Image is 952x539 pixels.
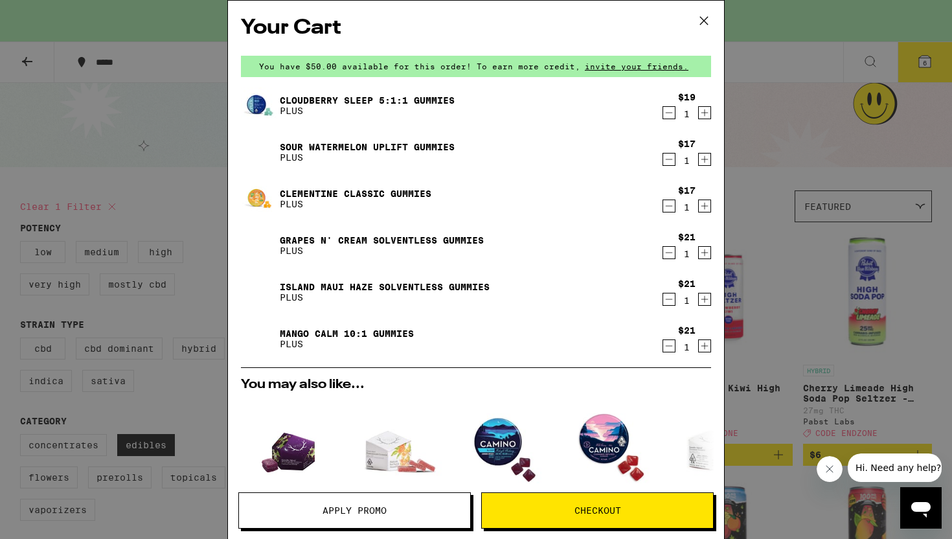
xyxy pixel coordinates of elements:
p: PLUS [280,199,431,209]
iframe: Button to launch messaging window [900,487,942,529]
img: WYLD - Strawberry 20:1 CBD:THC Gummies [671,398,768,495]
div: $17 [678,139,696,149]
h2: You may also like... [241,378,711,391]
p: PLUS [280,339,414,349]
img: Camino - Midnight Blueberry 5:1 Sleep Gummies [456,398,553,495]
button: Increment [698,246,711,259]
p: PLUS [280,292,490,303]
div: $21 [678,232,696,242]
button: Decrement [663,246,675,259]
button: Increment [698,106,711,119]
button: Decrement [663,153,675,166]
div: 1 [678,202,696,212]
p: PLUS [280,106,455,116]
a: Grapes n' Cream Solventless Gummies [280,235,484,246]
div: 1 [678,155,696,166]
div: 1 [678,342,696,352]
button: Increment [698,339,711,352]
button: Increment [698,153,711,166]
button: Decrement [663,106,675,119]
button: Checkout [481,492,714,529]
img: Mango CALM 10:1 Gummies [241,321,277,357]
a: Sour Watermelon UPLIFT Gummies [280,142,455,152]
a: Clementine CLASSIC Gummies [280,189,431,199]
img: Grapes n' Cream Solventless Gummies [241,227,277,264]
a: Island Maui Haze Solventless Gummies [280,282,490,292]
img: Clementine CLASSIC Gummies [241,181,277,217]
div: 1 [678,295,696,306]
div: 1 [678,109,696,119]
img: Island Maui Haze Solventless Gummies [241,274,277,310]
img: WYLD - Pomegranate 1:1 THC:CBD Gummies [348,398,446,495]
p: PLUS [280,152,455,163]
span: Checkout [574,506,621,515]
a: Cloudberry SLEEP 5:1:1 Gummies [280,95,455,106]
button: Decrement [663,339,675,352]
div: $21 [678,279,696,289]
h2: Your Cart [241,14,711,43]
img: Camino - Wild Berry Chill Gummies [563,398,661,495]
p: PLUS [280,246,484,256]
a: Mango CALM 10:1 Gummies [280,328,414,339]
div: You have $50.00 available for this order! To earn more credit,invite your friends. [241,56,711,77]
iframe: Close message [817,456,843,482]
button: Apply Promo [238,492,471,529]
span: invite your friends. [580,62,693,71]
div: $21 [678,325,696,336]
button: Decrement [663,200,675,212]
span: Apply Promo [323,506,387,515]
button: Increment [698,293,711,306]
button: Increment [698,200,711,212]
img: WYLD - Boysenberry 1:1:1 THC:CBD:CBN Gummies [255,398,324,495]
div: 1 [678,249,696,259]
div: $19 [678,92,696,102]
iframe: Message from company [848,453,942,482]
img: Cloudberry SLEEP 5:1:1 Gummies [241,87,277,124]
button: Decrement [663,293,675,306]
span: You have $50.00 available for this order! To earn more credit, [259,62,580,71]
div: $17 [678,185,696,196]
img: Sour Watermelon UPLIFT Gummies [241,134,277,170]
